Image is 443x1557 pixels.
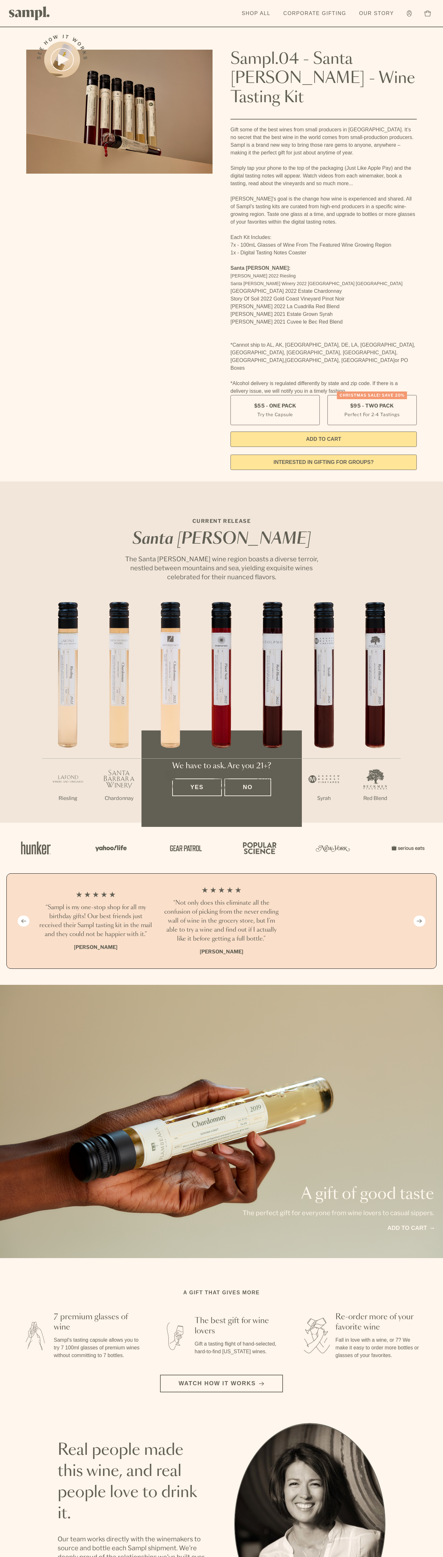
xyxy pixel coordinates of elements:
a: interested in gifting for groups? [230,455,417,470]
li: 3 / 7 [145,602,196,823]
button: Add to Cart [230,432,417,447]
button: Next slide [414,916,425,927]
p: A gift of good taste [243,1187,434,1202]
li: 2 / 7 [93,602,145,823]
img: Sampl.04 - Santa Barbara - Wine Tasting Kit [26,50,213,174]
button: See how it works [44,42,80,78]
small: Try the Capsule [257,411,293,418]
a: Corporate Gifting [280,6,350,21]
li: 1 / 4 [38,886,154,956]
h3: “Not only does this eliminate all the confusion of picking from the never ending wall of wine in ... [164,899,279,943]
div: Christmas SALE! Save 20% [337,391,407,399]
p: Syrah [298,795,350,802]
p: Chardonnay [93,795,145,802]
li: 2 / 4 [164,886,279,956]
span: $55 - One Pack [254,402,296,409]
small: Perfect For 2-4 Tastings [344,411,399,418]
p: The perfect gift for everyone from wine lovers to casual sippers. [243,1208,434,1217]
span: $95 - Two Pack [350,402,394,409]
p: Red Blend [247,795,298,802]
li: 7 / 7 [350,602,401,823]
p: Pinot Noir [196,795,247,802]
h3: “Sampl is my one-stop shop for all my birthday gifts! Our best friends just received their Sampl ... [38,903,154,939]
img: Sampl logo [9,6,50,20]
b: [PERSON_NAME] [200,949,243,955]
a: Add to cart [387,1224,434,1232]
p: Riesling [42,795,93,802]
b: [PERSON_NAME] [74,944,117,950]
p: Chardonnay [145,795,196,802]
li: 6 / 7 [298,602,350,823]
a: Our Story [356,6,397,21]
li: 1 / 7 [42,602,93,823]
p: Red Blend [350,795,401,802]
li: 5 / 7 [247,602,298,823]
li: 4 / 7 [196,602,247,823]
a: Shop All [238,6,274,21]
button: Previous slide [18,916,29,927]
